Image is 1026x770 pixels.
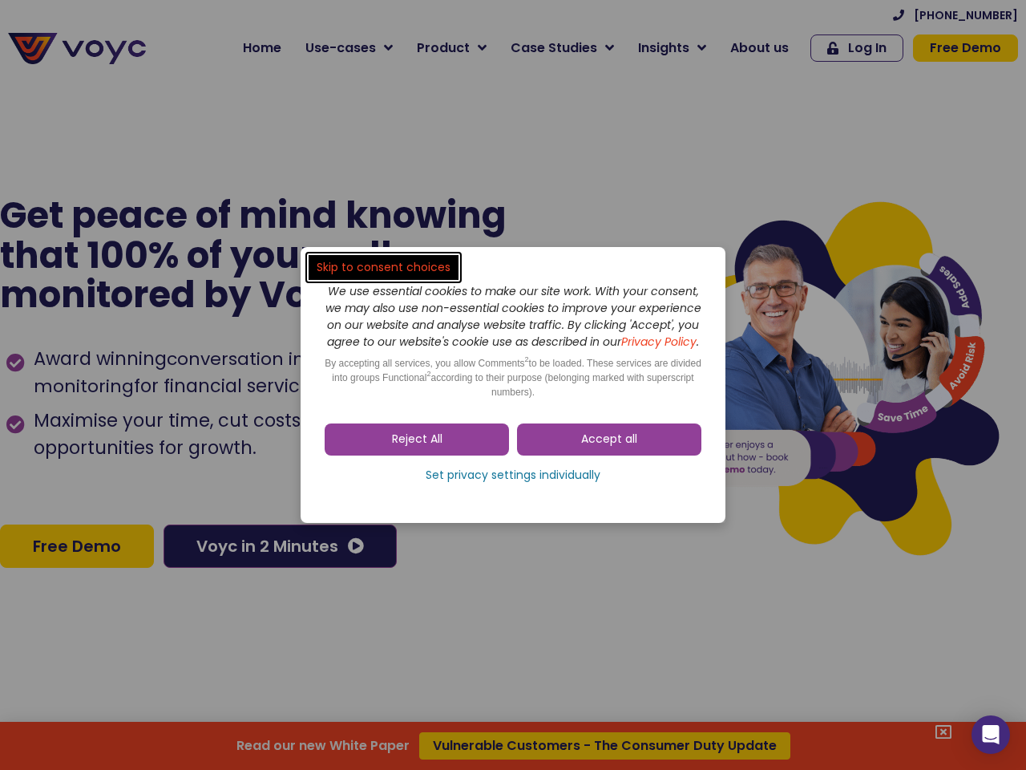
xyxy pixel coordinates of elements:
[208,130,263,148] span: Job title
[325,283,701,350] i: We use essential cookies to make our site work. With your consent, we may also use non-essential ...
[392,432,442,448] span: Reject All
[325,358,701,398] span: By accepting all services, you allow Comments to be loaded. These services are divided into group...
[525,355,529,363] sup: 2
[208,64,248,83] span: Phone
[325,423,509,456] a: Reject All
[581,432,637,448] span: Accept all
[309,255,458,280] a: Skip to consent choices
[325,464,701,488] a: Set privacy settings individually
[426,370,430,378] sup: 2
[517,423,701,456] a: Accept all
[426,468,600,484] span: Set privacy settings individually
[621,334,697,350] a: Privacy Policy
